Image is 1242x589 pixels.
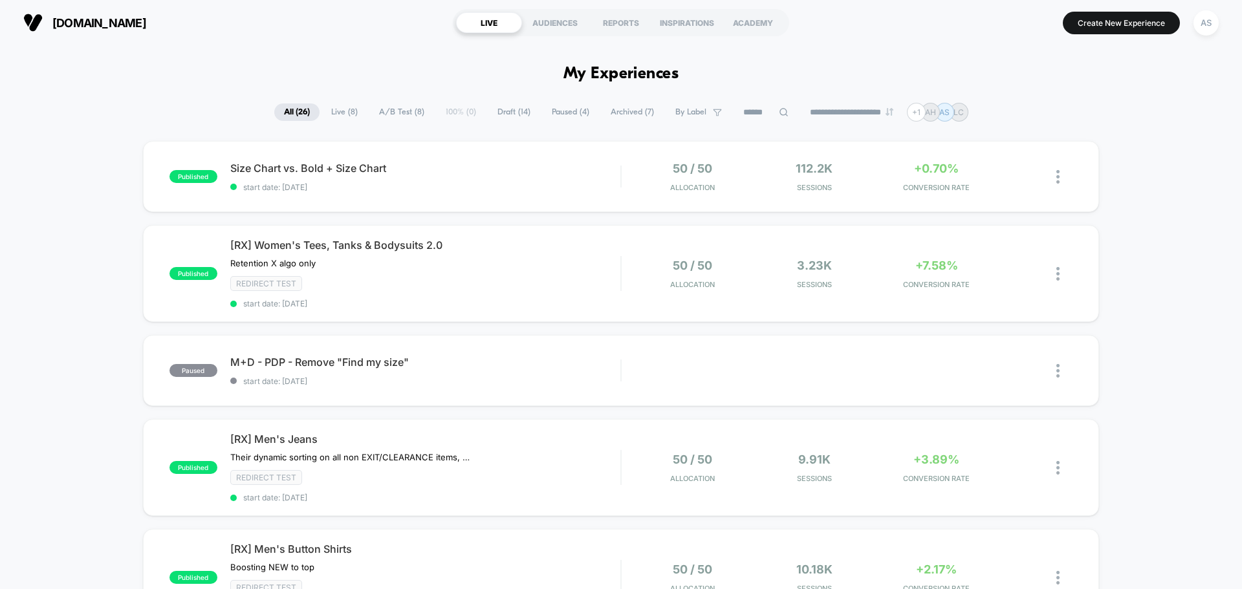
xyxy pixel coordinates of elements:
[757,474,873,483] span: Sessions
[878,474,994,483] span: CONVERSION RATE
[925,107,936,117] p: AH
[321,103,367,121] span: Live ( 8 )
[169,571,217,584] span: published
[563,65,679,83] h1: My Experiences
[230,433,620,445] span: [RX] Men's Jeans
[1056,170,1060,184] img: close
[914,162,959,175] span: +0.70%
[274,103,320,121] span: All ( 26 )
[230,470,302,485] span: Redirect Test
[456,12,522,33] div: LIVE
[488,103,540,121] span: Draft ( 14 )
[670,474,715,483] span: Allocation
[1190,10,1223,36] button: AS
[230,562,314,572] span: Boosting NEW to top
[939,107,950,117] p: AS
[23,13,43,32] img: Visually logo
[52,16,146,30] span: [DOMAIN_NAME]
[169,461,217,474] span: published
[230,376,620,386] span: start date: [DATE]
[670,183,715,192] span: Allocation
[601,103,664,121] span: Archived ( 7 )
[230,493,620,502] span: start date: [DATE]
[757,183,873,192] span: Sessions
[522,12,588,33] div: AUDIENCES
[230,258,316,268] span: Retention X algo only
[953,107,964,117] p: LC
[169,364,217,377] span: paused
[230,299,620,308] span: start date: [DATE]
[230,239,620,252] span: [RX] Women's Tees, Tanks & Bodysuits 2.0
[915,259,958,272] span: +7.58%
[675,107,706,117] span: By Label
[798,453,831,466] span: 9.91k
[670,280,715,289] span: Allocation
[230,276,302,291] span: Redirect Test
[19,12,150,33] button: [DOMAIN_NAME]
[673,562,712,576] span: 50 / 50
[796,162,833,175] span: 112.2k
[1056,364,1060,378] img: close
[542,103,599,121] span: Paused ( 4 )
[369,103,434,121] span: A/B Test ( 8 )
[169,170,217,183] span: published
[878,183,994,192] span: CONVERSION RATE
[230,542,620,555] span: [RX] Men's Button Shirts
[913,453,959,466] span: +3.89%
[878,280,994,289] span: CONVERSION RATE
[673,259,712,272] span: 50 / 50
[1056,571,1060,584] img: close
[654,12,720,33] div: INSPIRATIONS
[230,356,620,369] span: M+D - PDP - Remove "Find my size"
[916,562,957,576] span: +2.17%
[797,259,832,272] span: 3.23k
[230,452,470,462] span: Their dynamic sorting on all non EXIT/CLEARANCE items, followed by EXIT, then CLEARANCE
[1056,267,1060,281] img: close
[230,182,620,192] span: start date: [DATE]
[673,162,712,175] span: 50 / 50
[169,267,217,280] span: published
[720,12,786,33] div: ACADEMY
[673,453,712,466] span: 50 / 50
[907,103,926,122] div: + 1
[588,12,654,33] div: REPORTS
[796,562,833,576] span: 10.18k
[1063,12,1180,34] button: Create New Experience
[230,162,620,175] span: Size Chart vs. Bold + Size Chart
[1056,461,1060,475] img: close
[1193,10,1219,36] div: AS
[886,108,893,116] img: end
[757,280,873,289] span: Sessions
